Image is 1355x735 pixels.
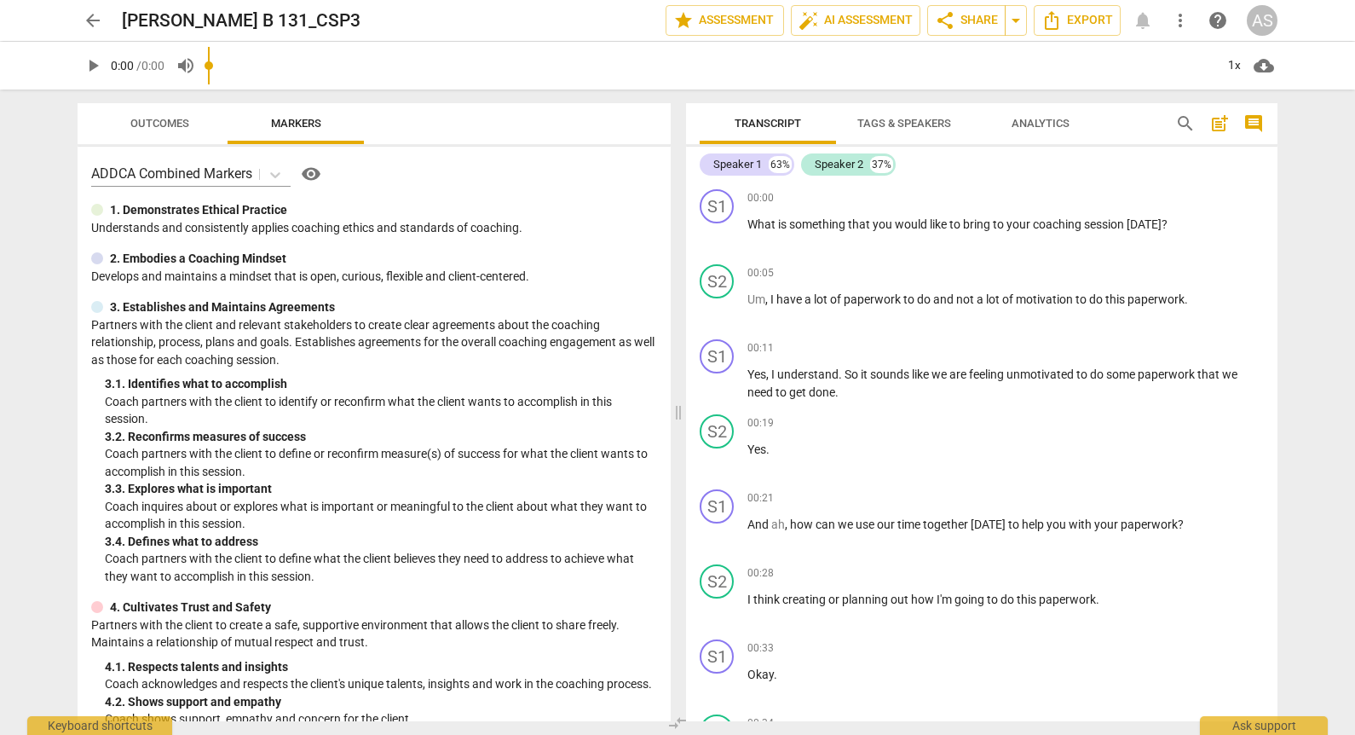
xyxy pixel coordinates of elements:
span: Filler word [747,292,765,306]
span: to [1008,518,1022,531]
span: together [923,518,971,531]
span: your [1094,518,1121,531]
span: like [912,367,931,381]
span: comment [1243,113,1264,134]
span: it [861,367,870,381]
span: not [956,292,977,306]
span: time [897,518,923,531]
span: we [931,367,949,381]
p: 4. Cultivates Trust and Safety [110,599,271,616]
span: a [804,292,814,306]
span: like [930,217,949,231]
div: Speaker 2 [815,156,863,173]
span: a [977,292,986,306]
span: What [747,217,778,231]
span: I [771,367,777,381]
div: Keyboard shortcuts [27,716,172,735]
span: . [1096,593,1099,606]
span: Yes [747,367,766,381]
span: Outcomes [130,117,189,130]
span: to [776,385,789,399]
p: Partners with the client to create a safe, supportive environment that allows the client to share... [91,616,657,651]
span: auto_fix_high [799,10,819,31]
span: or [828,593,842,606]
span: [DATE] [971,518,1008,531]
span: Assessment [673,10,776,31]
span: cloud_download [1254,55,1274,76]
span: share [935,10,955,31]
span: . [766,443,770,456]
span: and [933,292,956,306]
button: Play [78,50,108,81]
div: 3. 4. Defines what to address [105,533,657,551]
span: you [1047,518,1069,531]
a: Help [291,160,325,188]
span: feeling [969,367,1006,381]
span: that [1197,367,1222,381]
span: understand [777,367,839,381]
span: play_arrow [83,55,103,76]
span: to [987,593,1000,606]
h2: [PERSON_NAME] B 131_CSP3 [122,10,360,32]
span: I'm [937,593,954,606]
div: 4. 2. Shows support and empathy [105,693,657,711]
span: 0:00 [111,59,134,72]
span: star [673,10,694,31]
span: do [1090,367,1106,381]
span: to [1076,367,1090,381]
span: 00:19 [747,416,774,431]
span: of [1002,292,1016,306]
p: Coach partners with the client to define or reconfirm measure(s) of success for what the client w... [105,445,657,480]
p: Partners with the client and relevant stakeholders to create clear agreements about the coaching ... [91,316,657,369]
div: Change speaker [700,264,734,298]
span: more_vert [1170,10,1191,31]
span: bring [963,217,993,231]
button: AI Assessment [791,5,920,36]
span: going [954,593,987,606]
span: 00:33 [747,641,774,656]
button: Help [297,160,325,188]
button: Assessment [666,5,784,36]
span: to [903,292,917,306]
button: Share [927,5,1006,36]
span: with [1069,518,1094,531]
span: AI Assessment [799,10,913,31]
span: unmotivated [1006,367,1076,381]
span: paperwork [1138,367,1197,381]
span: paperwork [1127,292,1185,306]
span: do [917,292,933,306]
button: Export [1034,5,1121,36]
p: Develops and maintains a mindset that is open, curious, flexible and client-centered. [91,268,657,286]
span: lot [814,292,830,306]
span: of [830,292,844,306]
span: So [845,367,861,381]
span: search [1175,113,1196,134]
span: Analytics [1012,117,1070,130]
span: we [838,518,856,531]
p: 1. Demonstrates Ethical Practice [110,201,287,219]
span: Okay [747,668,774,681]
p: Coach acknowledges and respects the client's unique talents, insights and work in the coaching pr... [105,675,657,693]
span: 00:21 [747,491,774,506]
span: have [776,292,804,306]
div: 3. 1. Identifies what to accomplish [105,375,657,393]
span: your [1006,217,1033,231]
span: / 0:00 [136,59,164,72]
span: some [1106,367,1138,381]
span: , [785,518,790,531]
p: Coach inquires about or explores what is important or meaningful to the client about what they wa... [105,498,657,533]
p: Coach partners with the client to define what the client believes they need to address to achieve... [105,550,657,585]
span: you [873,217,895,231]
button: Sharing summary [1005,5,1027,36]
span: , [766,367,771,381]
div: 37% [870,156,893,173]
span: Share [935,10,998,31]
div: Change speaker [700,489,734,524]
span: I [770,292,776,306]
button: Volume [170,50,201,81]
span: we [1222,367,1237,381]
span: 00:11 [747,341,774,356]
span: to [993,217,1006,231]
span: our [877,518,897,531]
span: ? [1162,217,1168,231]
